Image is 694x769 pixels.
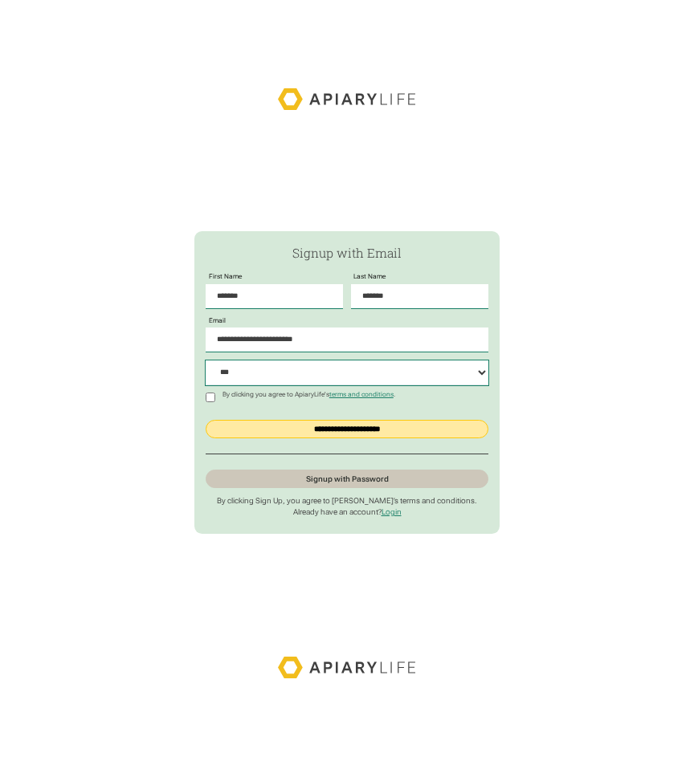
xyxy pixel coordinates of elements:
[206,470,488,488] a: Signup with Password
[206,318,229,325] label: Email
[219,392,398,399] p: By clicking you agree to ApiaryLife's .
[206,246,488,260] h2: Signup with Email
[329,391,394,398] a: terms and conditions
[351,274,390,281] label: Last Name
[382,507,402,516] a: Login
[206,496,488,506] p: By clicking Sign Up, you agree to [PERSON_NAME]’s terms and conditions.
[206,274,245,281] label: First Name
[206,507,488,517] p: Already have an account?
[194,231,500,534] form: Passwordless Signup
